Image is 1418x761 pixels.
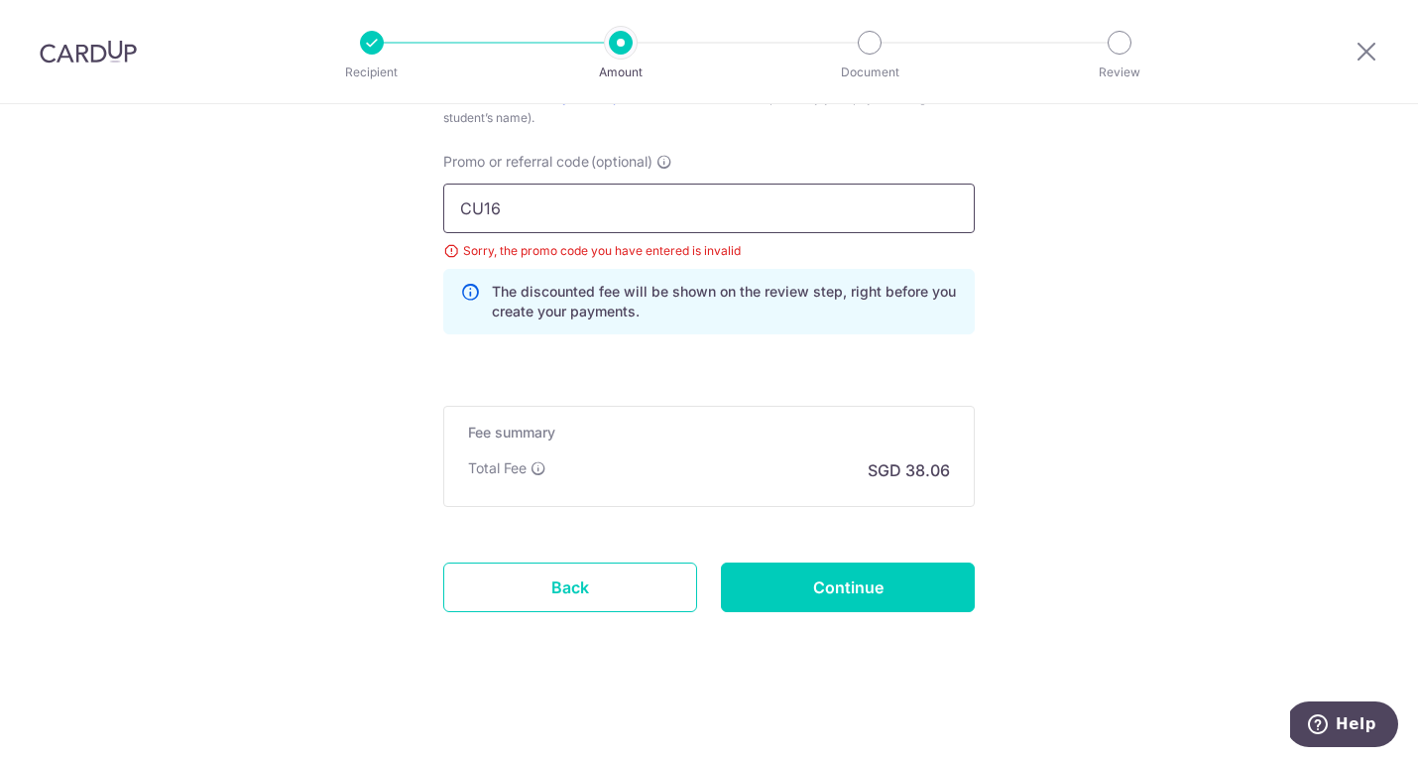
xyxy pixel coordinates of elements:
h5: Fee summary [468,423,950,443]
p: Amount [547,63,694,82]
span: (optional) [591,152,652,172]
a: Back [443,563,697,612]
p: The discounted fee will be shown on the review step, right before you create your payments. [492,282,958,321]
p: Total Fee [468,458,527,478]
img: CardUp [40,40,137,63]
div: Sorry, the promo code you have entered is invalid [443,241,975,261]
p: SGD 38.06 [868,458,950,482]
input: Continue [721,563,975,612]
div: This will be to help identify your payment (e.g. the student’s name). [443,88,975,128]
span: Promo or referral code [443,152,589,172]
p: Review [1046,63,1193,82]
p: Recipient [298,63,445,82]
p: Document [796,63,943,82]
iframe: Opens a widget where you can find more information [1290,701,1398,751]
